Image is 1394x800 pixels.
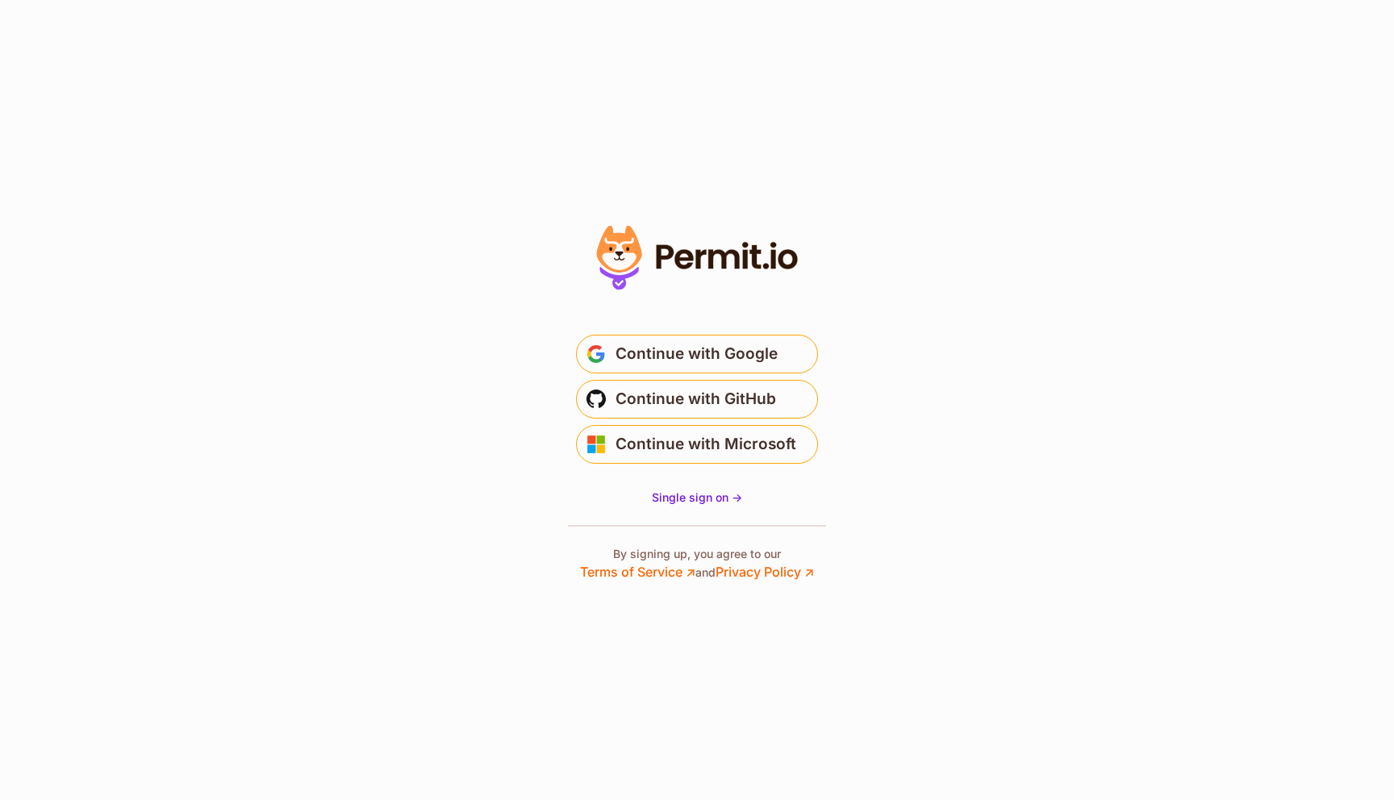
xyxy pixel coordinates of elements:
a: Terms of Service ↗ [580,564,695,580]
p: By signing up, you agree to our and [580,546,814,581]
span: Continue with Microsoft [616,431,796,457]
span: Continue with Google [616,341,778,367]
a: Single sign on -> [652,490,742,506]
button: Continue with Microsoft [576,425,818,464]
span: Continue with GitHub [616,386,776,412]
a: Privacy Policy ↗ [716,564,814,580]
span: Single sign on -> [652,490,742,504]
button: Continue with GitHub [576,380,818,419]
button: Continue with Google [576,335,818,373]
